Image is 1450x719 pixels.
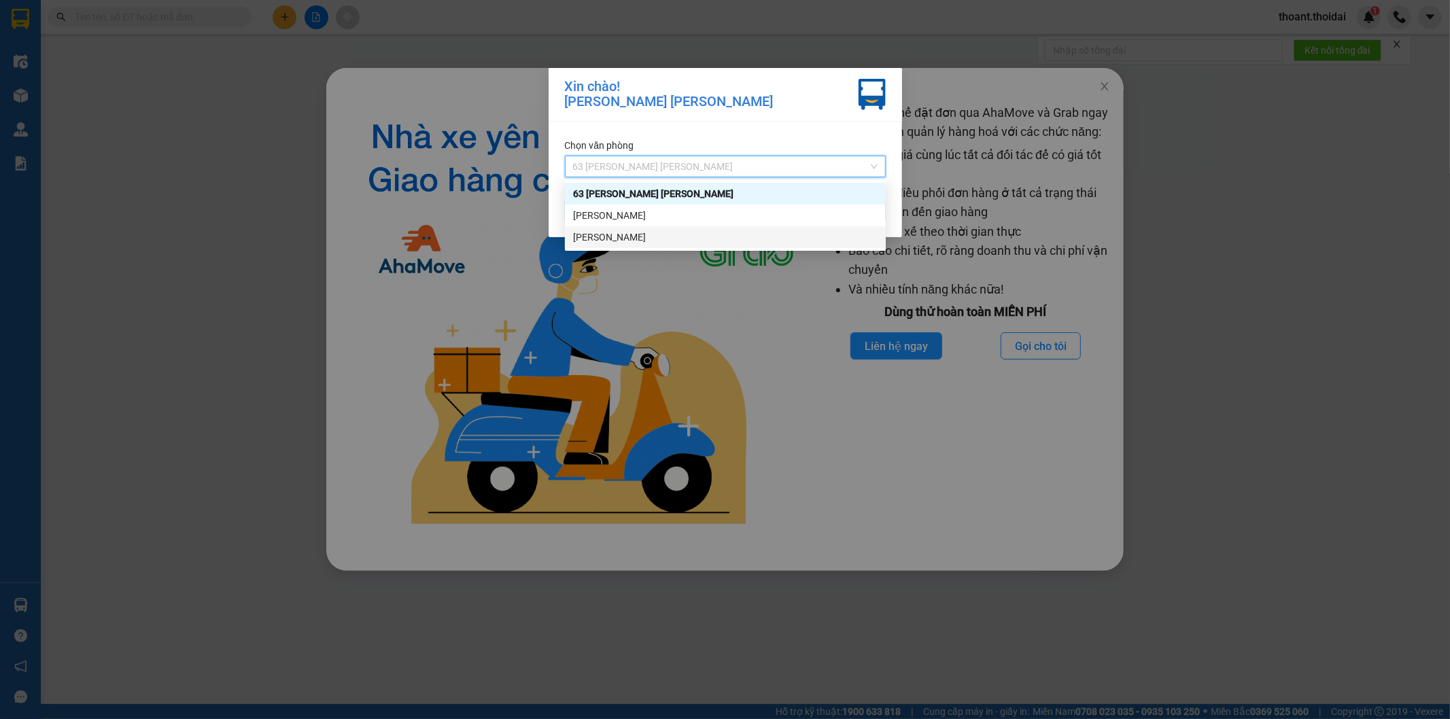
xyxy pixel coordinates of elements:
div: Chọn văn phòng [565,138,886,153]
div: Xin chào! [PERSON_NAME] [PERSON_NAME] [565,79,774,110]
div: 63 [PERSON_NAME] [PERSON_NAME] [573,186,878,201]
span: 63 Trần Quang Tặng [573,156,878,177]
div: [PERSON_NAME] [573,208,878,223]
div: [PERSON_NAME] [573,230,878,245]
div: Vp Lê Hoàn [565,205,886,226]
img: vxr-icon [859,79,886,110]
div: Lý Nhân [565,226,886,248]
div: 63 Trần Quang Tặng [565,183,886,205]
